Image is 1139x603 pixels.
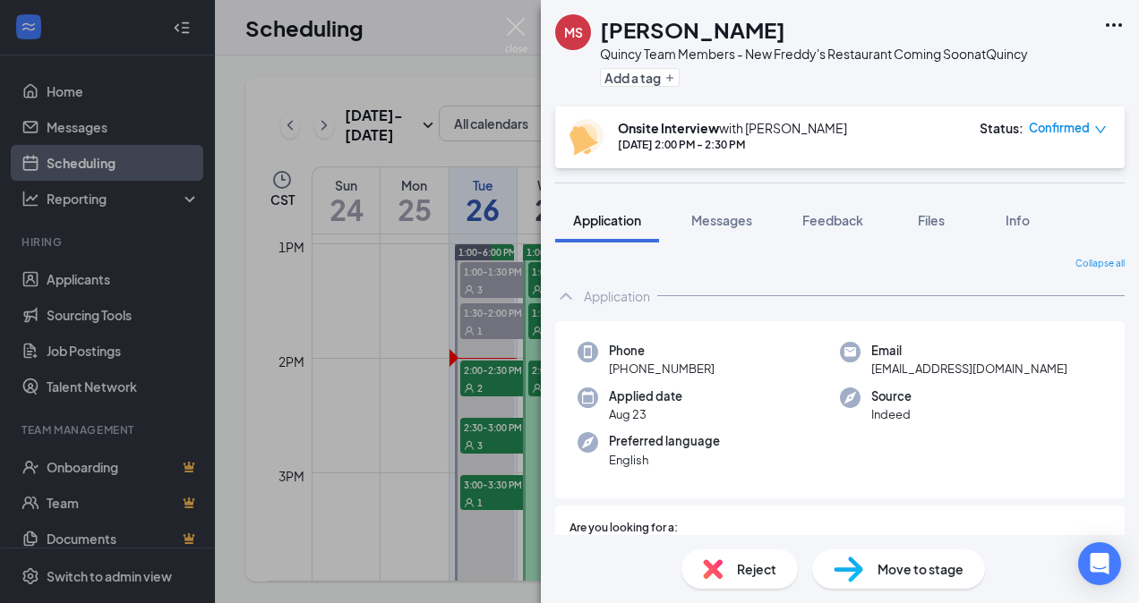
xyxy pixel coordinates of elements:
[609,451,720,469] span: English
[664,72,675,83] svg: Plus
[564,23,583,41] div: MS
[871,360,1067,378] span: [EMAIL_ADDRESS][DOMAIN_NAME]
[569,520,678,537] span: Are you looking for a:
[618,120,719,136] b: Onsite Interview
[600,68,680,87] button: PlusAdd a tag
[618,137,847,152] div: [DATE] 2:00 PM - 2:30 PM
[918,212,945,228] span: Files
[573,212,641,228] span: Application
[618,119,847,137] div: with [PERSON_NAME]
[871,342,1067,360] span: Email
[1006,212,1030,228] span: Info
[871,405,912,423] span: Indeed
[1094,123,1107,136] span: down
[1078,542,1121,585] div: Open Intercom Messenger
[584,287,650,305] div: Application
[609,387,682,405] span: Applied date
[1075,257,1125,271] span: Collapse all
[609,405,682,423] span: Aug 23
[980,119,1023,137] div: Status :
[609,432,720,450] span: Preferred language
[609,342,715,360] span: Phone
[600,14,785,45] h1: [PERSON_NAME]
[691,212,752,228] span: Messages
[609,360,715,378] span: [PHONE_NUMBER]
[555,285,577,307] svg: ChevronUp
[600,45,1028,63] div: Quincy Team Members - New Freddy's Restaurant Coming Soon at Quincy
[878,559,963,579] span: Move to stage
[802,212,863,228] span: Feedback
[871,387,912,405] span: Source
[1103,14,1125,36] svg: Ellipses
[737,559,776,579] span: Reject
[1029,119,1090,137] span: Confirmed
